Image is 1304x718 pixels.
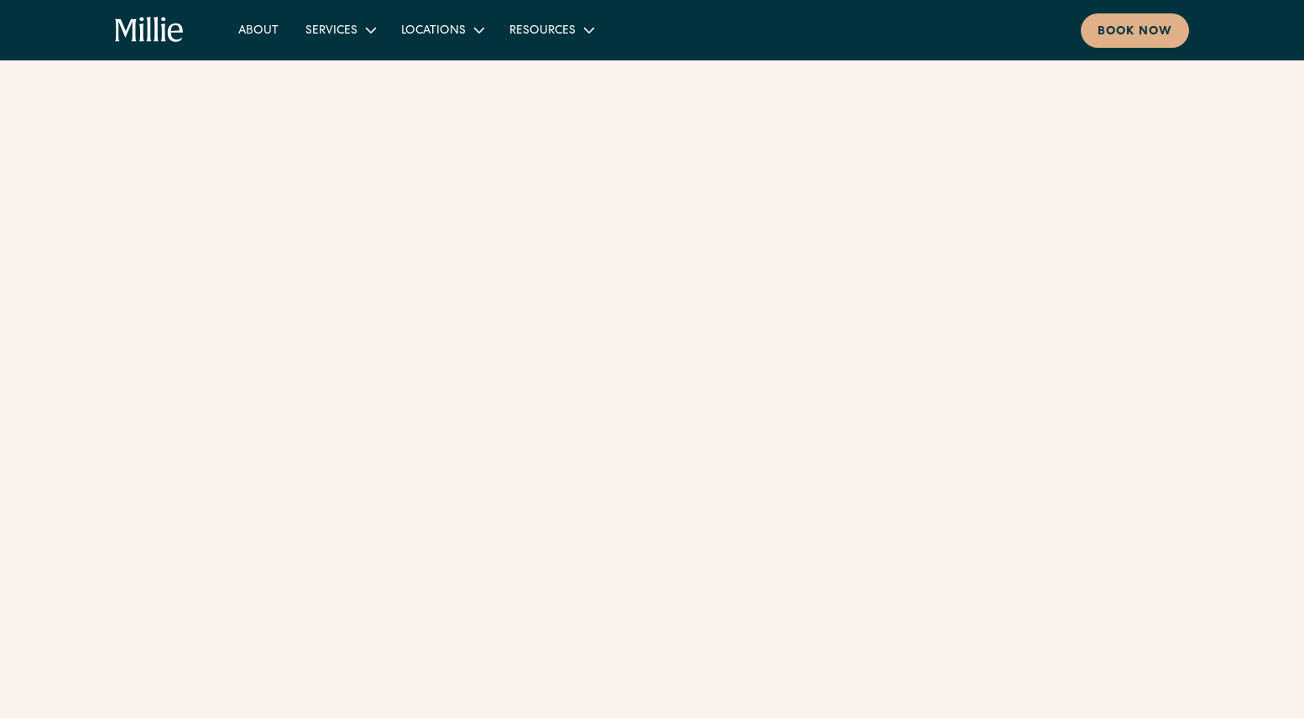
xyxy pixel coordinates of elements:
div: Services [292,16,388,44]
div: Locations [401,23,466,40]
div: Locations [388,16,496,44]
div: Resources [509,23,576,40]
a: About [225,16,292,44]
div: Book now [1098,23,1172,41]
a: home [115,17,185,44]
a: Book now [1081,13,1189,48]
div: Resources [496,16,606,44]
div: Services [305,23,357,40]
